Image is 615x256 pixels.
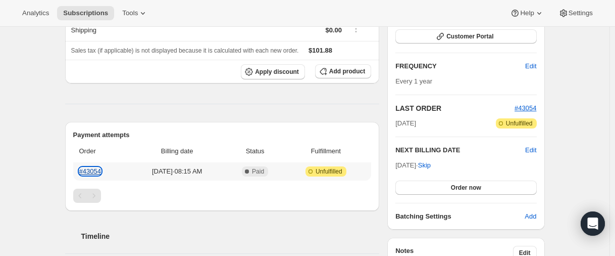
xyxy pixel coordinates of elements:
[309,47,332,54] span: $101.88
[525,61,536,71] span: Edit
[515,103,536,113] button: #43054
[506,119,533,127] span: Unfulfilled
[73,189,372,203] nav: Pagination
[230,146,281,156] span: Status
[395,145,525,155] h2: NEXT BILLING DATE
[315,64,371,78] button: Add product
[519,208,542,225] button: Add
[395,161,431,169] span: [DATE] ·
[79,167,101,175] a: #43054
[241,64,305,79] button: Apply discount
[252,167,264,176] span: Paid
[16,6,55,20] button: Analytics
[329,67,365,75] span: Add product
[552,6,599,20] button: Settings
[504,6,550,20] button: Help
[255,68,299,76] span: Apply discount
[71,47,299,54] span: Sales tax (if applicable) is not displayed because it is calculated with each new order.
[395,29,536,44] button: Customer Portal
[519,58,542,74] button: Edit
[395,118,416,129] span: [DATE]
[395,211,525,222] h6: Batching Settings
[131,166,224,177] span: [DATE] · 08:15 AM
[286,146,365,156] span: Fulfillment
[65,19,199,41] th: Shipping
[525,145,536,155] button: Edit
[418,160,431,170] span: Skip
[525,211,536,222] span: Add
[395,61,525,71] h2: FREQUENCY
[412,157,437,174] button: Skip
[348,23,364,34] button: Shipping actions
[73,140,128,162] th: Order
[22,9,49,17] span: Analytics
[520,9,534,17] span: Help
[451,184,481,192] span: Order now
[325,26,342,34] span: $0.00
[395,103,515,113] h2: LAST ORDER
[395,77,432,85] span: Every 1 year
[395,181,536,195] button: Order now
[57,6,114,20] button: Subscriptions
[122,9,138,17] span: Tools
[515,104,536,112] a: #43054
[131,146,224,156] span: Billing date
[81,231,380,241] h2: Timeline
[446,32,493,40] span: Customer Portal
[63,9,108,17] span: Subscriptions
[581,211,605,236] div: Open Intercom Messenger
[116,6,154,20] button: Tools
[569,9,593,17] span: Settings
[316,167,342,176] span: Unfulfilled
[73,130,372,140] h2: Payment attempts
